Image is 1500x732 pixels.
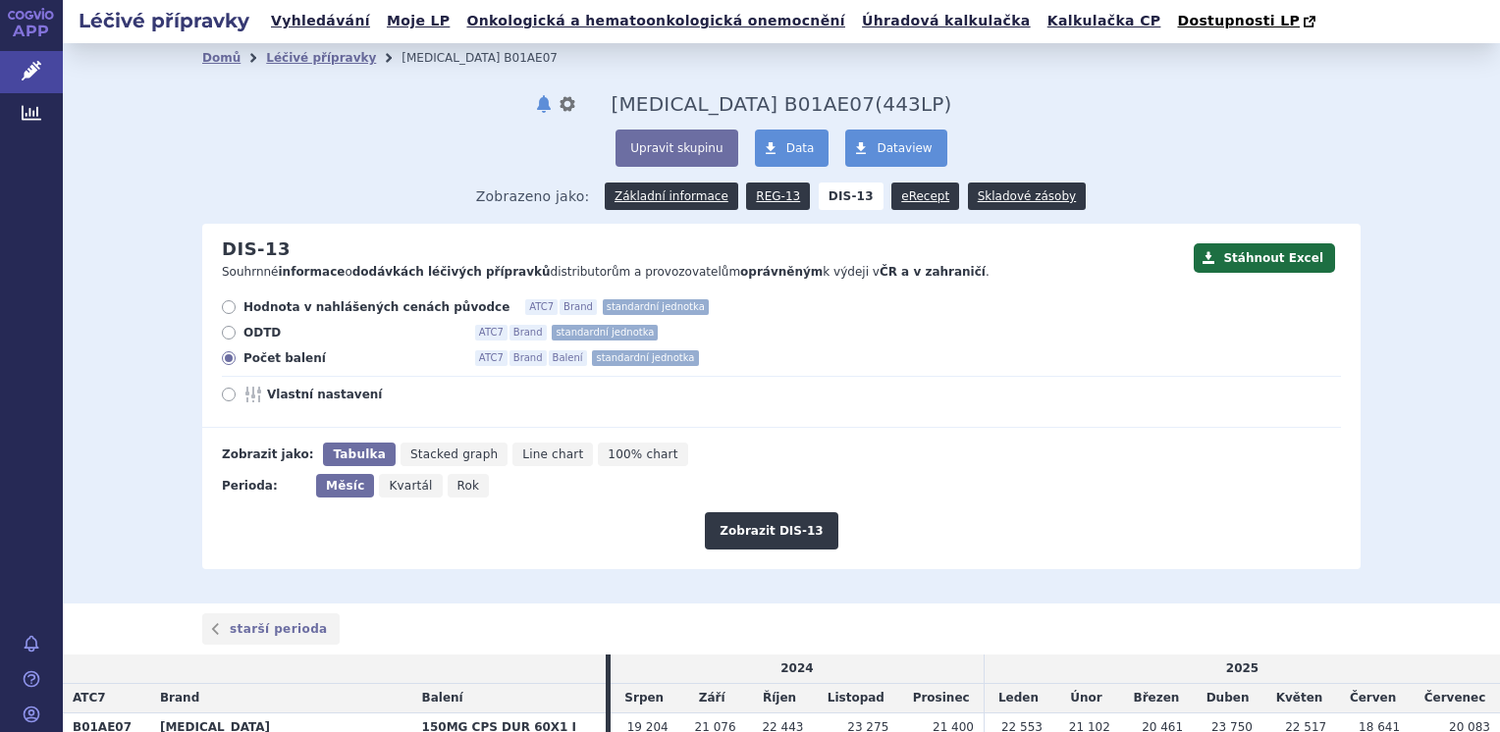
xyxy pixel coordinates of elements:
[476,183,590,210] span: Zobrazeno jako:
[592,350,698,366] span: standardní jednotka
[845,130,946,167] a: Dataview
[605,183,738,210] a: Základní informace
[560,299,597,315] span: Brand
[460,8,851,34] a: Onkologická a hematoonkologická onemocnění
[410,447,498,461] span: Stacked graph
[883,92,921,116] span: 443
[457,479,480,493] span: Rok
[880,265,986,279] strong: ČR a v zahraničí
[891,183,959,210] a: eRecept
[243,350,459,366] span: Počet balení
[1193,684,1262,713] td: Duben
[1171,8,1325,35] a: Dostupnosti LP
[1042,8,1167,34] a: Kalkulačka CP
[968,183,1086,210] a: Skladové zásoby
[1262,684,1336,713] td: Květen
[160,691,199,705] span: Brand
[267,387,483,402] span: Vlastní nastavení
[611,684,678,713] td: Srpen
[243,325,459,340] span: ODTD
[402,43,583,73] li: Dabigatran B01AE07
[746,684,814,713] td: Říjen
[222,474,306,497] div: Perioda:
[786,141,815,155] span: Data
[898,684,984,713] td: Prosinec
[333,447,385,461] span: Tabulka
[352,265,551,279] strong: dodávkách léčivých přípravků
[755,130,830,167] a: Data
[1336,684,1410,713] td: Červen
[877,141,932,155] span: Dataview
[202,613,340,645] a: starší perioda
[549,350,587,366] span: Balení
[678,684,746,713] td: Září
[73,691,106,705] span: ATC7
[1120,684,1193,713] td: Březen
[705,512,837,549] button: Zobrazit DIS-13
[875,92,951,116] span: ( LP)
[1194,243,1335,273] button: Stáhnout Excel
[1177,13,1300,28] span: Dostupnosti LP
[222,238,291,260] h2: DIS-13
[611,654,985,683] td: 2024
[522,447,583,461] span: Line chart
[222,443,313,466] div: Zobrazit jako:
[608,447,677,461] span: 100% chart
[534,92,554,116] button: notifikace
[389,479,432,493] span: Kvartál
[63,7,265,34] h2: Léčivé přípravky
[1052,684,1120,713] td: Únor
[381,8,455,34] a: Moje LP
[279,265,346,279] strong: informace
[422,691,463,705] span: Balení
[475,350,508,366] span: ATC7
[509,325,547,340] span: Brand
[509,350,547,366] span: Brand
[222,264,1184,281] p: Souhrnné o distributorům a provozovatelům k výdeji v .
[611,92,875,116] span: Dabigatran B01AE07
[552,325,658,340] span: standardní jednotka
[985,654,1500,683] td: 2025
[1410,684,1500,713] td: Červenec
[740,265,823,279] strong: oprávněným
[525,299,558,315] span: ATC7
[265,8,376,34] a: Vyhledávání
[603,299,709,315] span: standardní jednotka
[813,684,898,713] td: Listopad
[558,92,577,116] button: nastavení
[616,130,737,167] button: Upravit skupinu
[326,479,364,493] span: Měsíc
[856,8,1037,34] a: Úhradová kalkulačka
[475,325,508,340] span: ATC7
[266,51,376,65] a: Léčivé přípravky
[243,299,509,315] span: Hodnota v nahlášených cenách původce
[202,51,241,65] a: Domů
[985,684,1052,713] td: Leden
[746,183,810,210] a: REG-13
[819,183,884,210] strong: DIS-13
